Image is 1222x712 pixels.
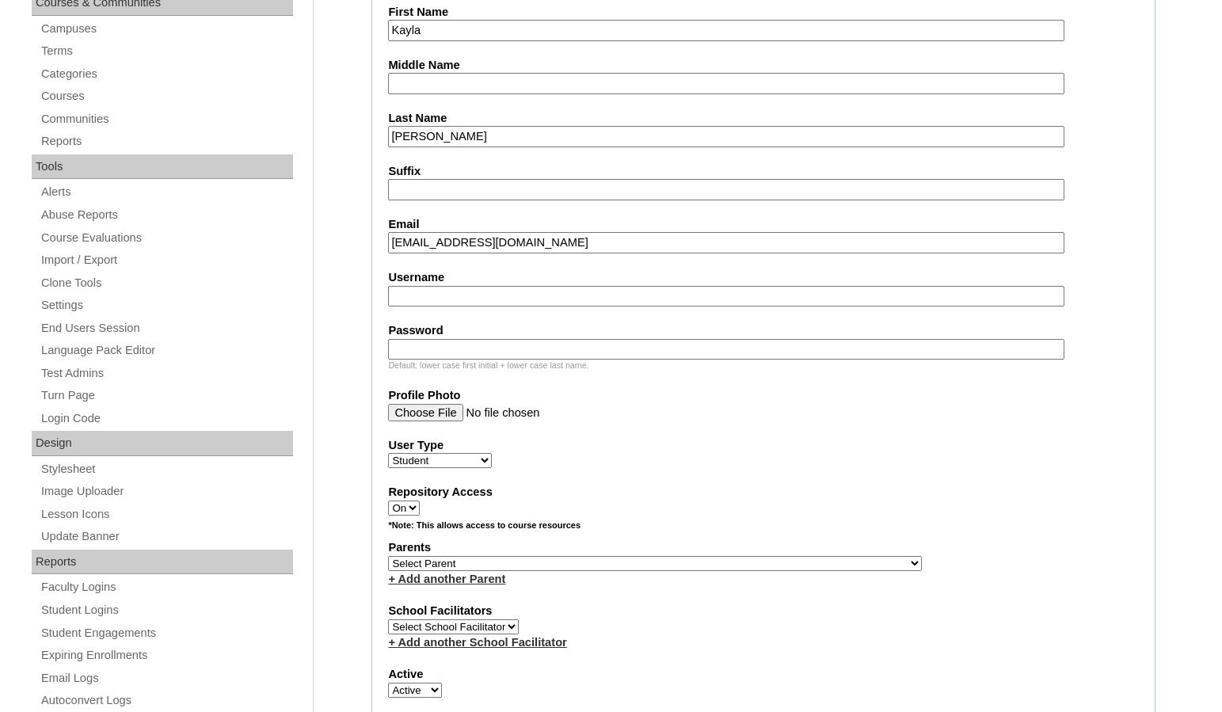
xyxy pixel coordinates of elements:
[40,409,293,428] a: Login Code
[40,668,293,688] a: Email Logs
[388,539,1139,556] label: Parents
[40,182,293,202] a: Alerts
[388,322,1139,339] label: Password
[40,600,293,620] a: Student Logins
[40,504,293,524] a: Lesson Icons
[388,360,1139,371] div: Default: lower case first initial + lower case last name.
[388,484,1139,501] label: Repository Access
[388,387,1139,404] label: Profile Photo
[40,527,293,546] a: Update Banner
[40,205,293,225] a: Abuse Reports
[388,603,1139,619] label: School Facilitators
[388,110,1139,127] label: Last Name
[40,273,293,293] a: Clone Tools
[40,250,293,270] a: Import / Export
[388,666,1139,683] label: Active
[40,109,293,129] a: Communities
[40,623,293,643] a: Student Engagements
[388,269,1139,286] label: Username
[388,520,1139,539] div: *Note: This allows access to course resources
[32,431,293,456] div: Design
[40,86,293,106] a: Courses
[40,318,293,338] a: End Users Session
[40,131,293,151] a: Reports
[40,41,293,61] a: Terms
[40,577,293,597] a: Faculty Logins
[40,459,293,479] a: Stylesheet
[40,64,293,84] a: Categories
[40,295,293,315] a: Settings
[40,341,293,360] a: Language Pack Editor
[388,57,1139,74] label: Middle Name
[388,163,1139,180] label: Suffix
[40,645,293,665] a: Expiring Enrollments
[388,4,1139,21] label: First Name
[40,228,293,248] a: Course Evaluations
[40,386,293,405] a: Turn Page
[388,636,566,649] a: + Add another School Facilitator
[388,216,1139,233] label: Email
[40,364,293,383] a: Test Admins
[40,691,293,710] a: Autoconvert Logs
[388,573,505,585] a: + Add another Parent
[32,550,293,575] div: Reports
[388,437,1139,454] label: User Type
[40,19,293,39] a: Campuses
[40,482,293,501] a: Image Uploader
[32,154,293,180] div: Tools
